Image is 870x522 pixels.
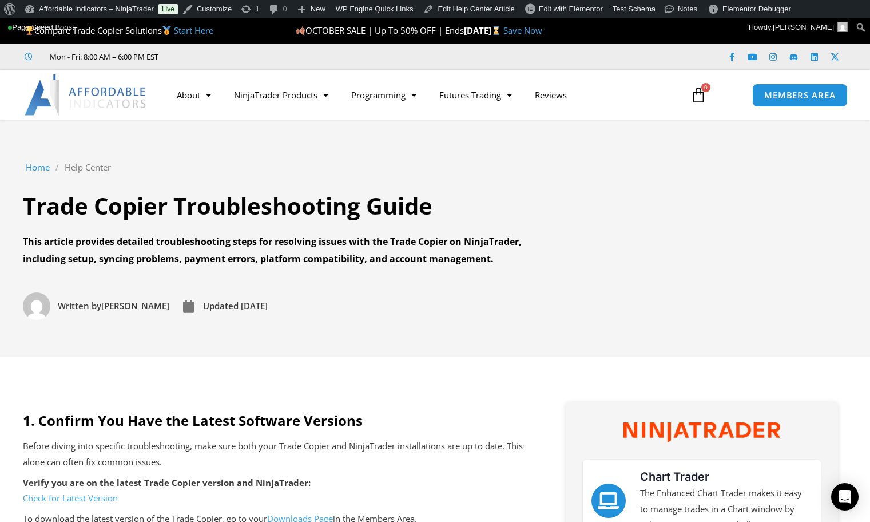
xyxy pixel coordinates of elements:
[464,25,503,36] strong: [DATE]
[340,82,428,108] a: Programming
[831,483,859,511] div: Open Intercom Messenger
[23,411,363,430] strong: 1. Confirm You Have the Latest Software Versions
[162,26,171,35] img: 🥇
[165,82,679,108] nav: Menu
[296,25,464,36] span: OCTOBER SALE | Up To 50% OFF | Ends
[174,51,346,62] iframe: Customer reviews powered by Trustpilot
[58,300,101,311] span: Written by
[174,25,213,36] a: Start Here
[773,23,834,31] span: [PERSON_NAME]
[752,84,848,107] a: MEMBERS AREA
[55,298,169,314] span: [PERSON_NAME]
[223,82,340,108] a: NinjaTrader Products
[26,160,50,176] a: Home
[640,470,709,484] a: Chart Trader
[503,25,542,36] a: Save Now
[203,300,239,311] span: Updated
[241,300,268,311] time: [DATE]
[428,82,523,108] a: Futures Trading
[165,82,223,108] a: About
[764,91,836,100] span: MEMBERS AREA
[23,438,526,470] p: Before diving into specific troubleshooting, make sure both your Trade Copier and NinjaTrader ins...
[23,190,549,222] h1: Trade Copier Troubleshooting Guide
[23,477,311,488] strong: Verify you are on the latest Trade Copier version and NinjaTrader:
[673,78,724,112] a: 0
[65,160,111,176] a: Help Center
[523,82,578,108] a: Reviews
[47,50,158,64] span: Mon - Fri: 8:00 AM – 6:00 PM EST
[23,292,50,320] img: Picture of David Koehler
[492,26,500,35] img: ⌛
[539,5,603,13] span: Edit with Elementor
[23,234,549,267] div: This article provides detailed troubleshooting steps for resolving issues with the Trade Copier o...
[158,4,178,14] a: Live
[55,160,59,176] span: /
[591,484,626,518] a: Chart Trader
[25,25,213,36] span: Compare Trade Copier Solutions
[25,74,148,116] img: LogoAI | Affordable Indicators – NinjaTrader
[701,83,710,92] span: 0
[623,422,780,442] img: NinjaTrader Wordmark color RGB | Affordable Indicators – NinjaTrader
[296,26,305,35] img: 🍂
[745,18,852,37] a: Howdy,
[23,492,118,504] a: Check for Latest Version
